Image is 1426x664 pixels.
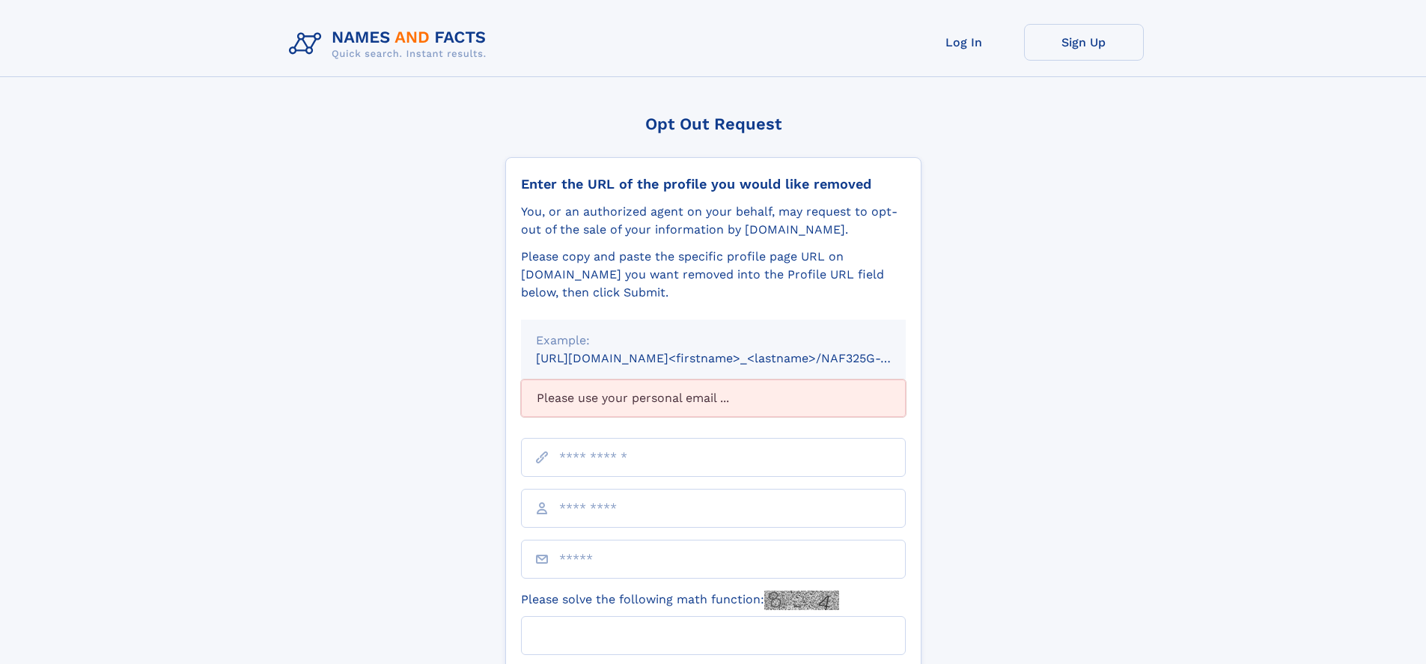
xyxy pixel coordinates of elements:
div: Please use your personal email ... [521,380,906,417]
div: Please copy and paste the specific profile page URL on [DOMAIN_NAME] you want removed into the Pr... [521,248,906,302]
a: Sign Up [1024,24,1144,61]
div: Opt Out Request [505,115,921,133]
img: Logo Names and Facts [283,24,499,64]
div: Enter the URL of the profile you would like removed [521,176,906,192]
small: [URL][DOMAIN_NAME]<firstname>_<lastname>/NAF325G-xxxxxxxx [536,351,934,365]
a: Log In [904,24,1024,61]
div: Example: [536,332,891,350]
label: Please solve the following math function: [521,591,839,610]
div: You, or an authorized agent on your behalf, may request to opt-out of the sale of your informatio... [521,203,906,239]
